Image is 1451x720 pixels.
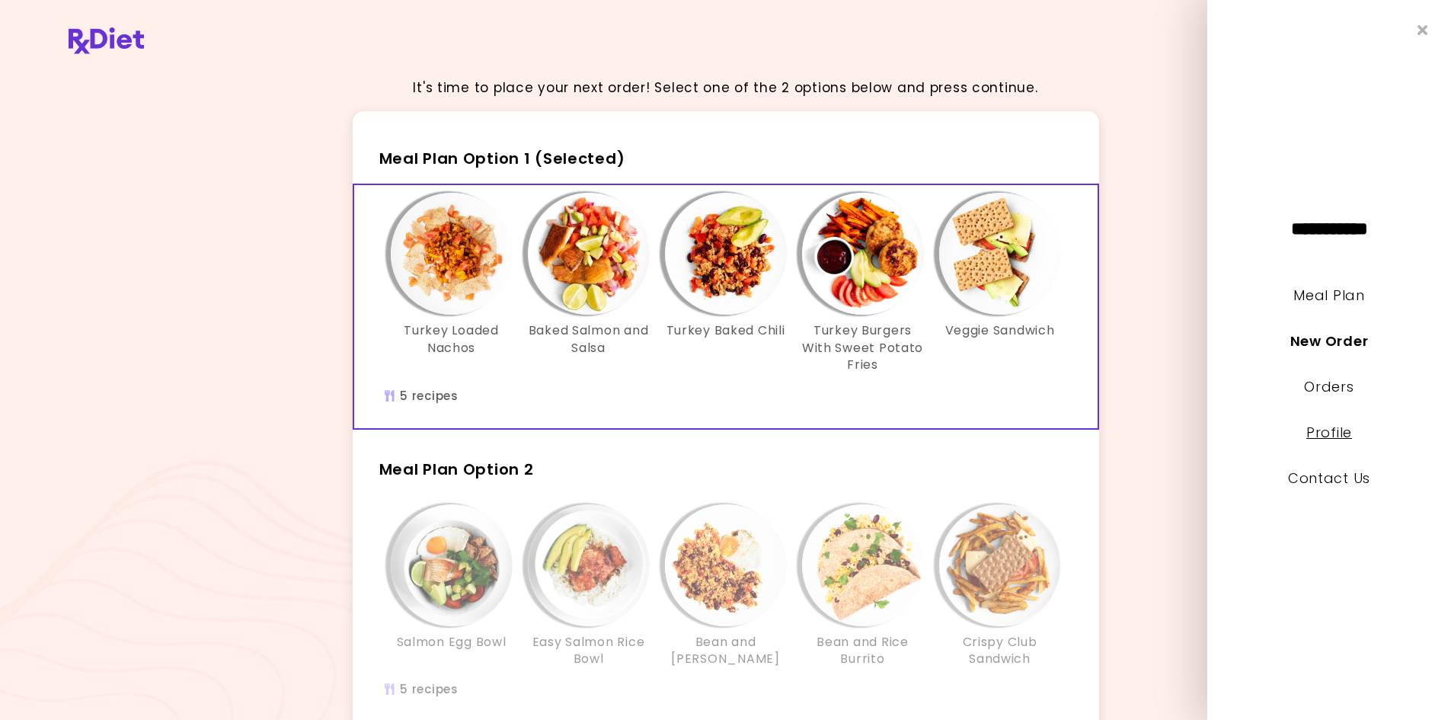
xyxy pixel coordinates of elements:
[802,322,924,373] h3: Turkey Burgers With Sweet Potato Fries
[932,193,1069,373] div: Info - Veggie Sandwich - Meal Plan Option 1 (Selected)
[802,634,924,668] h3: Bean and Rice Burrito
[1288,469,1370,488] a: Contact Us
[794,504,932,668] div: Info - Bean and Rice Burrito - Meal Plan Option 2
[945,322,1055,339] h3: Veggie Sandwich
[520,193,657,373] div: Info - Baked Salmon and Salsa - Meal Plan Option 1 (Selected)
[1304,377,1354,396] a: Orders
[794,193,932,373] div: Info - Turkey Burgers With Sweet Potato Fries - Meal Plan Option 1 (Selected)
[939,634,1061,668] h3: Crispy Club Sandwich
[397,634,507,651] h3: Salmon Egg Bowl
[1417,23,1428,37] i: Close
[657,504,794,668] div: Info - Bean and Tomato Quinoa - Meal Plan Option 2
[383,193,520,373] div: Info - Turkey Loaded Nachos - Meal Plan Option 1 (Selected)
[657,193,794,373] div: Info - Turkey Baked Chili - Meal Plan Option 1 (Selected)
[379,148,625,169] span: Meal Plan Option 1 (Selected)
[665,634,787,668] h3: Bean and [PERSON_NAME]
[932,504,1069,668] div: Info - Crispy Club Sandwich - Meal Plan Option 2
[413,78,1037,98] p: It's time to place your next order! Select one of the 2 options below and press continue.
[1290,331,1368,350] a: New Order
[1293,286,1364,305] a: Meal Plan
[379,459,534,480] span: Meal Plan Option 2
[69,27,144,54] img: RxDiet
[528,322,650,357] h3: Baked Salmon and Salsa
[383,504,520,668] div: Info - Salmon Egg Bowl - Meal Plan Option 2
[391,322,513,357] h3: Turkey Loaded Nachos
[666,322,785,339] h3: Turkey Baked Chili
[528,634,650,668] h3: Easy Salmon Rice Bowl
[520,504,657,668] div: Info - Easy Salmon Rice Bowl - Meal Plan Option 2
[1306,423,1352,442] a: Profile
